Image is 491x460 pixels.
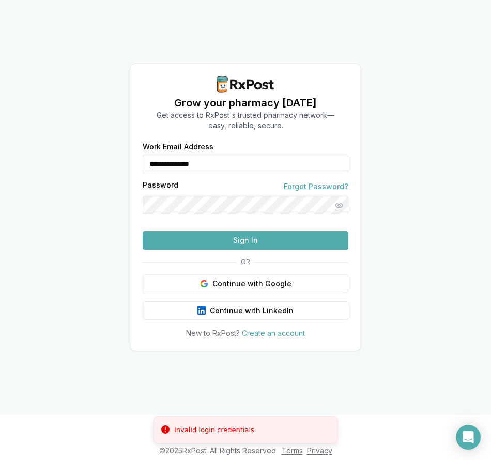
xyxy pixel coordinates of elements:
img: Google [200,280,208,288]
button: Continue with Google [143,274,348,293]
img: RxPost Logo [212,76,279,93]
div: Open Intercom Messenger [456,425,481,450]
span: New to RxPost? [186,329,240,338]
div: Invalid login credentials [174,425,254,435]
img: LinkedIn [197,306,206,315]
label: Work Email Address [143,143,348,150]
button: Sign In [143,231,348,250]
a: Create an account [242,329,305,338]
p: Get access to RxPost's trusted pharmacy network— easy, reliable, secure. [157,110,334,131]
button: Show password [330,196,348,214]
button: Continue with LinkedIn [143,301,348,320]
a: Forgot Password? [284,181,348,192]
a: Terms [282,446,303,455]
span: OR [237,258,254,266]
label: Password [143,181,178,192]
a: Privacy [307,446,332,455]
h1: Grow your pharmacy [DATE] [157,96,334,110]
